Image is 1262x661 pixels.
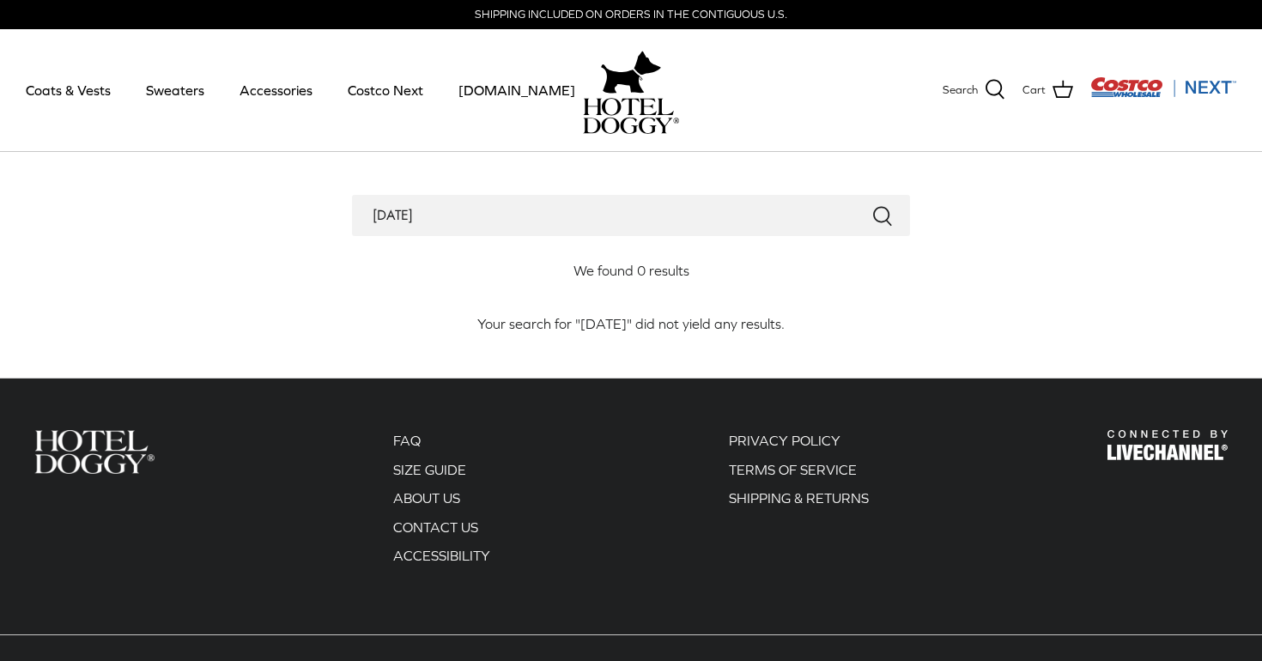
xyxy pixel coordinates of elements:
a: Accessories [224,61,328,119]
a: hoteldoggy.com hoteldoggycom [583,46,679,134]
a: TERMS OF SERVICE [729,462,857,477]
input: Search Store [352,195,910,236]
img: Hotel Doggy Costco Next [34,430,155,474]
img: hoteldoggy.com [601,46,661,98]
a: Visit Costco Next [1090,88,1236,100]
a: Cart [1022,79,1073,101]
a: PRIVACY POLICY [729,433,840,448]
p: Your search for "[DATE]" did not yield any results. [26,313,1236,336]
a: SHIPPING & RETURNS [729,490,869,506]
a: FAQ [393,433,421,448]
a: Costco Next [332,61,439,119]
img: Hotel Doggy Costco Next [1107,430,1228,460]
div: Secondary navigation [712,430,886,574]
div: Secondary navigation [376,430,507,574]
img: Costco Next [1090,76,1236,98]
div: We found 0 results [26,260,1236,282]
span: Search [943,82,978,100]
a: Search [943,79,1005,101]
img: hoteldoggycom [583,98,679,134]
button: Submit [872,204,893,227]
a: Coats & Vests [10,61,126,119]
a: Sweaters [130,61,220,119]
span: Cart [1022,82,1046,100]
a: ACCESSIBILITY [393,548,490,563]
a: ABOUT US [393,490,460,506]
a: SIZE GUIDE [393,462,466,477]
a: [DOMAIN_NAME] [443,61,591,119]
a: CONTACT US [393,519,478,535]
